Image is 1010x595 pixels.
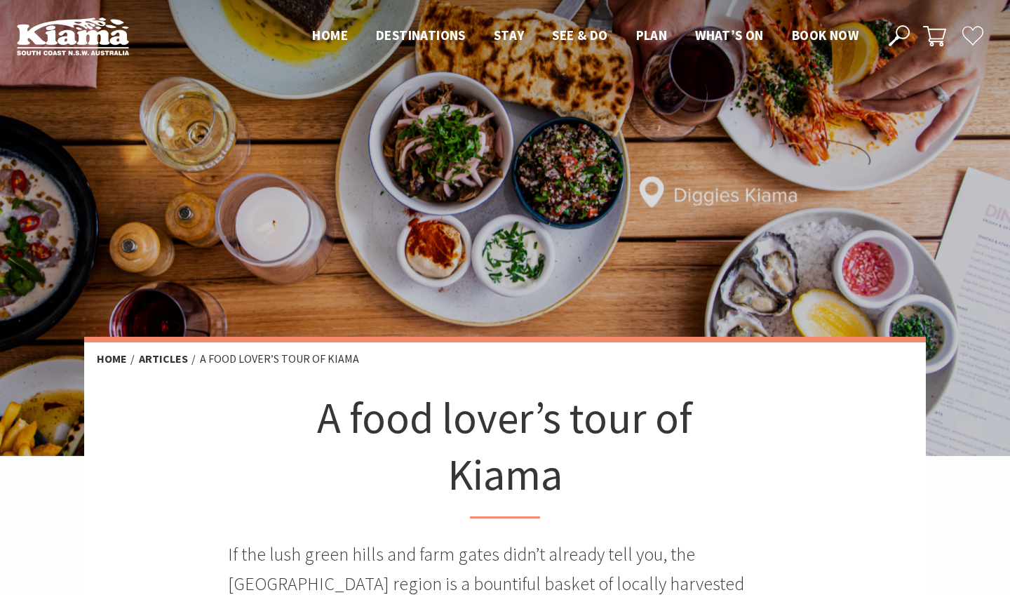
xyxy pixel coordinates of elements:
[297,389,713,519] h1: A food lover’s tour of Kiama
[792,27,858,44] span: Book now
[139,352,188,366] a: Articles
[636,27,668,44] span: Plan
[552,27,607,44] span: See & Do
[97,352,127,366] a: Home
[695,27,764,44] span: What’s On
[17,17,129,55] img: Kiama Logo
[298,25,873,48] nav: Main Menu
[200,350,359,368] li: A food lover’s tour of Kiama
[312,27,348,44] span: Home
[376,27,466,44] span: Destinations
[494,27,525,44] span: Stay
